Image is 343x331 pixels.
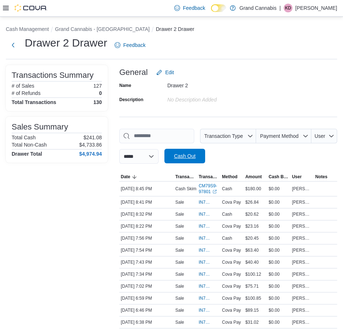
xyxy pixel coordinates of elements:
div: [DATE] 7:56 PM [119,234,174,243]
h6: # of Refunds [12,90,40,96]
span: Cash [222,211,232,217]
h1: Drawer 2 Drawer [25,36,107,50]
span: Cova Pay [222,199,241,205]
h4: $4,974.94 [79,151,102,157]
span: Edit [165,69,174,76]
svg: External link [212,190,217,194]
button: Edit [153,65,177,80]
span: [PERSON_NAME] [292,223,312,229]
p: Sale [175,319,184,325]
p: Sale [175,295,184,301]
span: IN79S9-942462 [199,223,212,229]
label: Description [119,97,143,103]
div: $0.00 [267,246,291,255]
span: $100.85 [245,295,261,301]
span: [PERSON_NAME] [292,186,312,192]
p: Sale [175,223,184,229]
div: [DATE] 6:46 PM [119,306,174,315]
span: $63.40 [245,247,259,253]
div: [DATE] 8:41 PM [119,198,174,207]
span: IN79S9-942424 [199,259,212,265]
button: IN79S9-942373 [199,282,219,291]
p: Sale [175,307,184,313]
span: Feedback [123,41,145,49]
a: Feedback [112,38,148,52]
span: [PERSON_NAME] [292,199,312,205]
span: $26.84 [245,199,259,205]
div: $0.00 [267,294,291,303]
span: User [292,174,302,180]
p: Sale [175,283,184,289]
button: Cash Management [6,26,49,32]
p: Sale [175,199,184,205]
img: Cova [15,4,47,12]
button: IN79S9-942433 [199,246,219,255]
p: Sale [175,271,184,277]
button: IN79S9-942471 [199,210,219,219]
h6: Total Cash [12,135,36,140]
div: [DATE] 7:34 PM [119,270,174,279]
span: IN79S9-942434 [199,235,212,241]
p: Cash Skim To Safe [175,186,212,192]
span: Cash Back [269,174,289,180]
div: $0.00 [267,184,291,193]
div: $0.00 [267,210,291,219]
span: Cova Pay [222,319,241,325]
button: IN79S9-942424 [199,258,219,267]
button: IN79S9-942479 [199,198,219,207]
span: Cash Out [174,152,195,160]
span: Cova Pay [222,247,241,253]
span: [PERSON_NAME] [292,211,312,217]
a: Feedback [171,1,208,15]
span: IN79S9-942355 [199,307,212,313]
a: CM79S9-97801External link [199,183,219,195]
span: Amount [245,174,262,180]
span: IN79S9-942373 [199,283,212,289]
nav: An example of EuiBreadcrumbs [6,25,337,34]
button: Cash Out [164,149,205,163]
div: [DATE] 6:59 PM [119,294,174,303]
div: $0.00 [267,282,291,291]
div: $0.00 [267,222,291,231]
button: Drawer 2 Drawer [156,26,194,32]
span: Payment Method [260,133,299,139]
span: Notes [315,174,327,180]
label: Name [119,83,131,88]
span: [PERSON_NAME] [292,319,312,325]
span: $31.02 [245,319,259,325]
span: IN79S9-942372 [199,295,212,301]
span: Date [121,174,130,180]
span: IN79S9-942433 [199,247,212,253]
div: $0.00 [267,318,291,327]
span: IN79S9-942471 [199,211,212,217]
div: [DATE] 8:45 PM [119,184,174,193]
span: [PERSON_NAME] [292,259,312,265]
button: Date [119,172,174,181]
div: $0.00 [267,258,291,267]
p: 0 [99,90,102,96]
span: $23.16 [245,223,259,229]
span: Method [222,174,238,180]
button: IN79S9-942434 [199,234,219,243]
h3: Sales Summary [12,123,68,131]
button: Cash Back [267,172,291,181]
span: Transaction # [199,174,219,180]
p: Sale [175,211,184,217]
h6: Total Non-Cash [12,142,47,148]
button: User [291,172,314,181]
span: $100.12 [245,271,261,277]
span: [PERSON_NAME] [292,271,312,277]
button: Transaction Type [200,129,256,143]
button: IN79S9-942462 [199,222,219,231]
p: Grand Cannabis [239,4,276,12]
button: Notes [314,172,337,181]
div: $0.00 [267,306,291,315]
div: Katie Diamanti [284,4,292,12]
input: Dark Mode [211,4,226,12]
span: Transaction Type [175,174,196,180]
span: Cova Pay [222,283,241,289]
button: Transaction # [197,172,220,181]
button: Method [220,172,244,181]
span: $20.62 [245,211,259,217]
